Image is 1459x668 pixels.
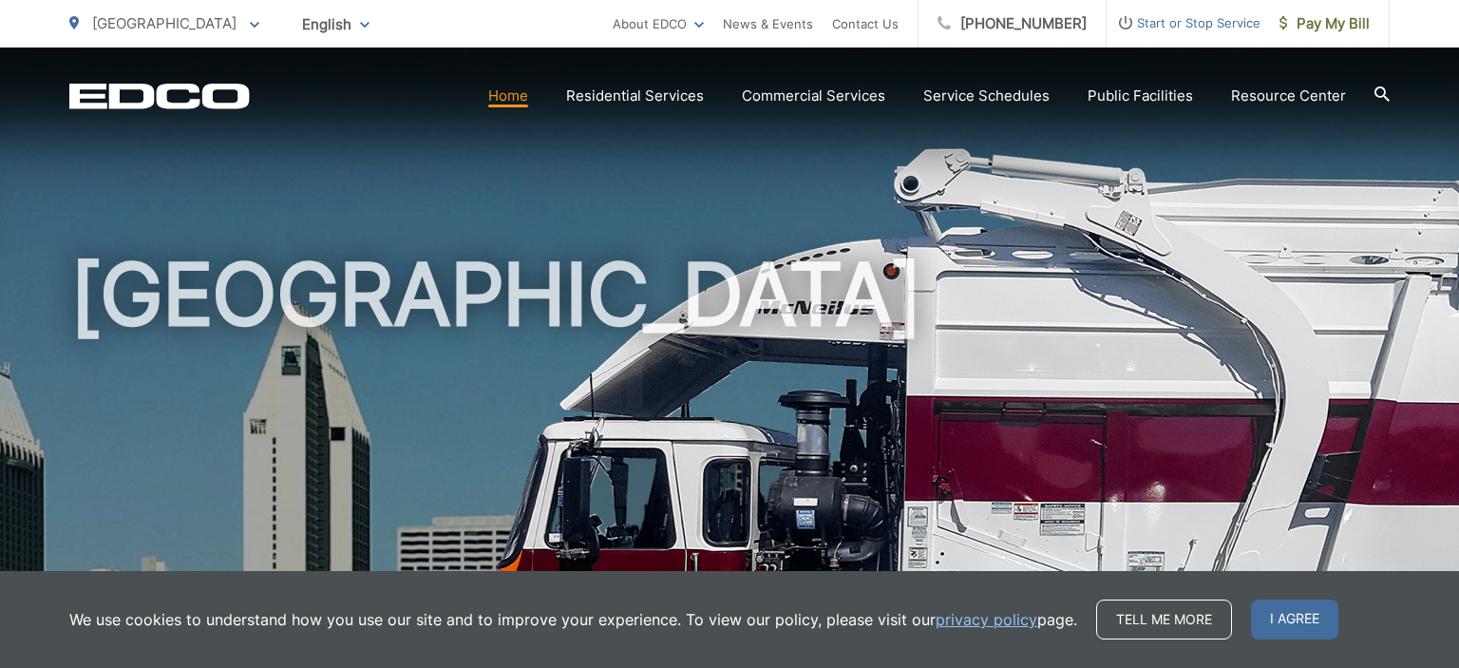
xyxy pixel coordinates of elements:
span: I agree [1251,600,1338,639]
a: Public Facilities [1088,85,1193,107]
span: English [288,8,384,41]
a: Tell me more [1096,600,1232,639]
a: News & Events [723,12,813,35]
a: Residential Services [566,85,704,107]
a: privacy policy [936,608,1037,631]
a: Service Schedules [923,85,1050,107]
a: Resource Center [1231,85,1346,107]
a: About EDCO [613,12,704,35]
p: We use cookies to understand how you use our site and to improve your experience. To view our pol... [69,608,1077,631]
span: [GEOGRAPHIC_DATA] [92,14,237,32]
a: EDCD logo. Return to the homepage. [69,83,250,109]
span: Pay My Bill [1279,12,1370,35]
a: Home [488,85,528,107]
a: Contact Us [832,12,899,35]
a: Commercial Services [742,85,885,107]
